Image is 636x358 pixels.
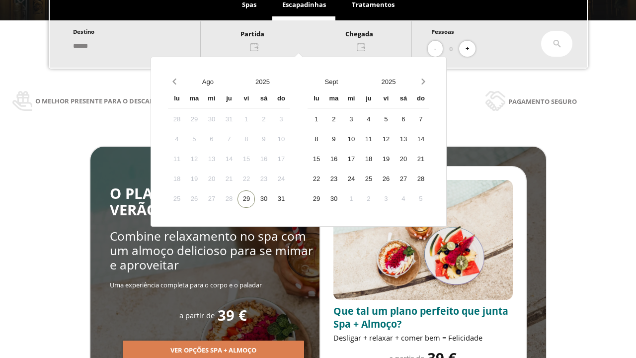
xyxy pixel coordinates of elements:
div: Calendar wrapper [168,90,290,208]
div: 15 [308,151,325,168]
div: do [272,90,290,108]
div: 1 [342,190,360,208]
div: Calendar wrapper [308,90,429,208]
div: 18 [360,151,377,168]
div: 8 [308,131,325,148]
div: 13 [395,131,412,148]
span: Que tal um plano perfeito que junta Spa + Almoço? [333,304,508,331]
div: 3 [342,111,360,128]
div: 17 [272,151,290,168]
div: 20 [395,151,412,168]
div: 21 [412,151,429,168]
div: 2 [325,111,342,128]
img: promo-sprunch.ElVl7oUD.webp [333,180,513,300]
button: Open years overlay [235,73,290,90]
div: 9 [325,131,342,148]
div: 4 [168,131,185,148]
div: sá [255,90,272,108]
div: 12 [377,131,395,148]
button: Open years overlay [360,73,417,90]
div: 6 [203,131,220,148]
div: 24 [272,171,290,188]
div: 29 [185,111,203,128]
div: 8 [238,131,255,148]
div: 4 [360,111,377,128]
div: 5 [185,131,203,148]
div: 13 [203,151,220,168]
span: Pessoas [431,28,454,35]
div: ma [185,90,203,108]
div: 30 [203,111,220,128]
button: Previous month [168,73,180,90]
div: 2 [360,190,377,208]
span: O PLANO MAIS GOSTOSO DO VERÃO: SPA + ALMOÇO [110,183,316,220]
div: 5 [377,111,395,128]
div: mi [342,90,360,108]
div: 28 [168,111,185,128]
div: 14 [220,151,238,168]
button: - [428,41,443,57]
div: 30 [255,190,272,208]
span: a partir de [179,310,215,320]
span: O melhor presente para o descanso e a saúde [35,95,197,106]
div: 26 [377,171,395,188]
span: Desligar + relaxar + comer bem = Felicidade [333,333,482,343]
div: 15 [238,151,255,168]
div: 21 [220,171,238,188]
div: 28 [412,171,429,188]
div: vi [377,90,395,108]
div: 20 [203,171,220,188]
div: 22 [308,171,325,188]
div: 6 [395,111,412,128]
div: 10 [342,131,360,148]
div: 19 [185,171,203,188]
div: vi [238,90,255,108]
span: Ver opções Spa + Almoço [170,346,256,356]
span: 0 [449,43,453,54]
div: 7 [412,111,429,128]
div: 18 [168,171,185,188]
div: 5 [412,190,429,208]
button: Open months overlay [180,73,235,90]
div: sá [395,90,412,108]
span: Pagamento seguro [508,96,577,107]
div: 17 [342,151,360,168]
div: 27 [203,190,220,208]
div: 24 [342,171,360,188]
div: 22 [238,171,255,188]
span: 39 € [218,307,247,324]
div: 16 [325,151,342,168]
div: 3 [272,111,290,128]
div: 16 [255,151,272,168]
div: 12 [185,151,203,168]
span: Uma experiência completa para o corpo e o paladar [110,280,262,289]
div: 14 [412,131,429,148]
div: 25 [360,171,377,188]
div: lu [168,90,185,108]
div: ma [325,90,342,108]
div: 9 [255,131,272,148]
div: 10 [272,131,290,148]
div: 3 [377,190,395,208]
div: 26 [185,190,203,208]
div: 23 [325,171,342,188]
span: Destino [73,28,94,35]
div: 11 [168,151,185,168]
div: 1 [308,111,325,128]
div: mi [203,90,220,108]
button: Next month [417,73,429,90]
a: Ver opções Spa + Almoço [123,346,304,355]
div: Calendar days [168,111,290,208]
div: 29 [238,190,255,208]
div: 19 [377,151,395,168]
div: lu [308,90,325,108]
div: 1 [238,111,255,128]
div: ju [360,90,377,108]
div: 4 [395,190,412,208]
div: do [412,90,429,108]
div: 27 [395,171,412,188]
div: 28 [220,190,238,208]
div: 25 [168,190,185,208]
div: Calendar days [308,111,429,208]
div: ju [220,90,238,108]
